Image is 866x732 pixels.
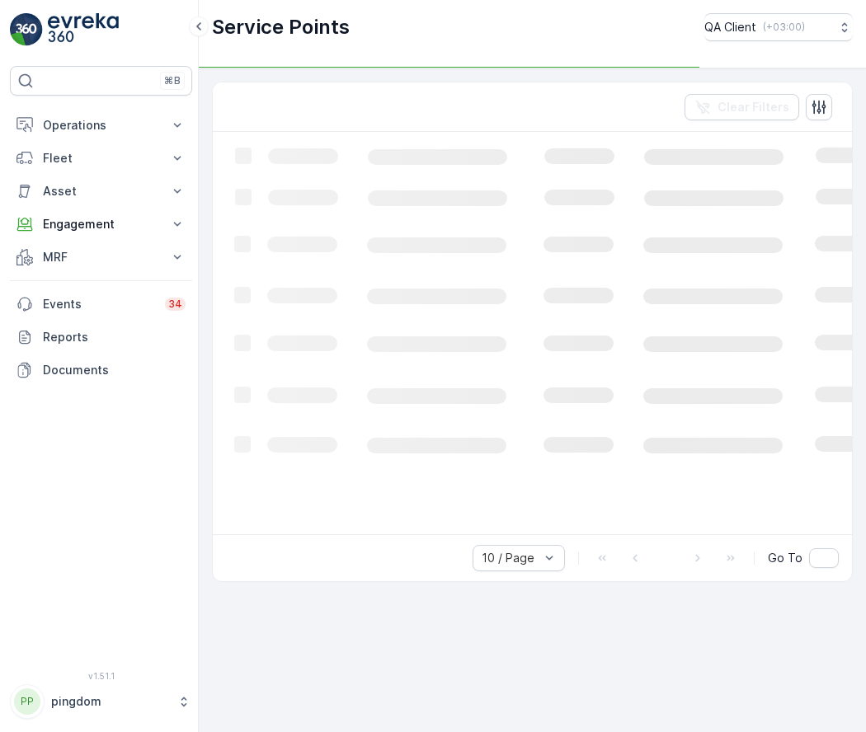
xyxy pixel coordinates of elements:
button: Asset [10,175,192,208]
p: Engagement [43,216,159,232]
button: Fleet [10,142,192,175]
button: Operations [10,109,192,142]
p: 34 [168,298,182,311]
a: Reports [10,321,192,354]
a: Documents [10,354,192,387]
p: Operations [43,117,159,134]
img: logo_light-DOdMpM7g.png [48,13,119,46]
span: v 1.51.1 [10,671,192,681]
button: Clear Filters [685,94,799,120]
button: QA Client(+03:00) [704,13,853,41]
p: Events [43,296,155,312]
p: Clear Filters [718,99,789,115]
button: Engagement [10,208,192,241]
p: Documents [43,362,186,378]
p: Service Points [212,14,350,40]
a: Events34 [10,288,192,321]
div: PP [14,688,40,715]
p: ( +03:00 ) [763,21,805,34]
button: MRF [10,241,192,274]
button: PPpingdom [10,684,192,719]
p: Fleet [43,150,159,167]
p: Reports [43,329,186,345]
p: pingdom [51,693,169,710]
img: logo [10,13,43,46]
p: ⌘B [164,74,181,87]
p: Asset [43,183,159,199]
p: MRF [43,249,159,265]
span: Go To [768,550,802,566]
p: QA Client [704,19,756,35]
